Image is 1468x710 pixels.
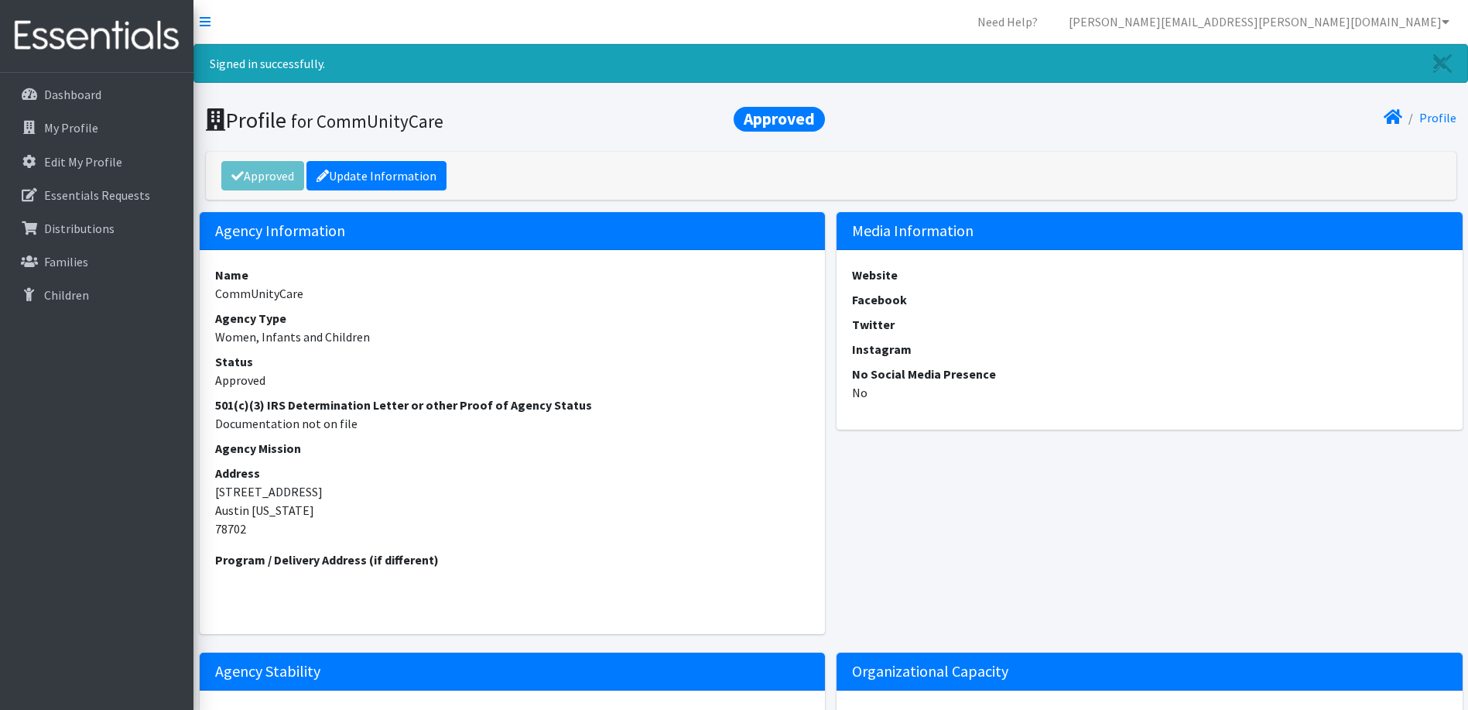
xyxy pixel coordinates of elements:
[215,439,810,458] dt: Agency Mission
[837,212,1463,250] h5: Media Information
[215,414,810,433] dd: Documentation not on file
[6,112,187,143] a: My Profile
[6,213,187,244] a: Distributions
[215,464,810,538] address: [STREET_ADDRESS] Austin [US_STATE] 78702
[6,79,187,110] a: Dashboard
[215,396,810,414] dt: 501(c)(3) IRS Determination Letter or other Proof of Agency Status
[215,552,439,568] strong: Program / Delivery Address (if different)
[44,221,115,236] p: Distributions
[215,328,810,346] dd: Women, Infants and Children
[200,653,826,691] h5: Agency Stability
[734,107,825,132] span: Approved
[215,465,260,481] strong: Address
[837,653,1463,691] h5: Organizational Capacity
[6,180,187,211] a: Essentials Requests
[1056,6,1462,37] a: [PERSON_NAME][EMAIL_ADDRESS][PERSON_NAME][DOMAIN_NAME]
[1419,110,1456,125] a: Profile
[852,290,1447,309] dt: Facebook
[1418,45,1467,82] a: Close
[291,110,443,132] small: for CommUnityCare
[6,280,187,310] a: Children
[852,383,1447,402] dd: No
[215,309,810,328] dt: Agency Type
[44,254,88,269] p: Families
[965,6,1050,37] a: Need Help?
[852,340,1447,358] dt: Instagram
[852,315,1447,334] dt: Twitter
[200,212,826,250] h5: Agency Information
[215,284,810,303] dd: CommUnityCare
[44,120,98,135] p: My Profile
[852,365,1447,383] dt: No Social Media Presence
[206,107,826,134] h1: Profile
[44,287,89,303] p: Children
[44,187,150,203] p: Essentials Requests
[215,266,810,284] dt: Name
[6,10,187,62] img: HumanEssentials
[215,371,810,389] dd: Approved
[306,161,447,190] a: Update Information
[44,154,122,170] p: Edit My Profile
[6,246,187,277] a: Families
[215,352,810,371] dt: Status
[44,87,101,102] p: Dashboard
[193,44,1468,83] div: Signed in successfully.
[6,146,187,177] a: Edit My Profile
[852,266,1447,284] dt: Website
